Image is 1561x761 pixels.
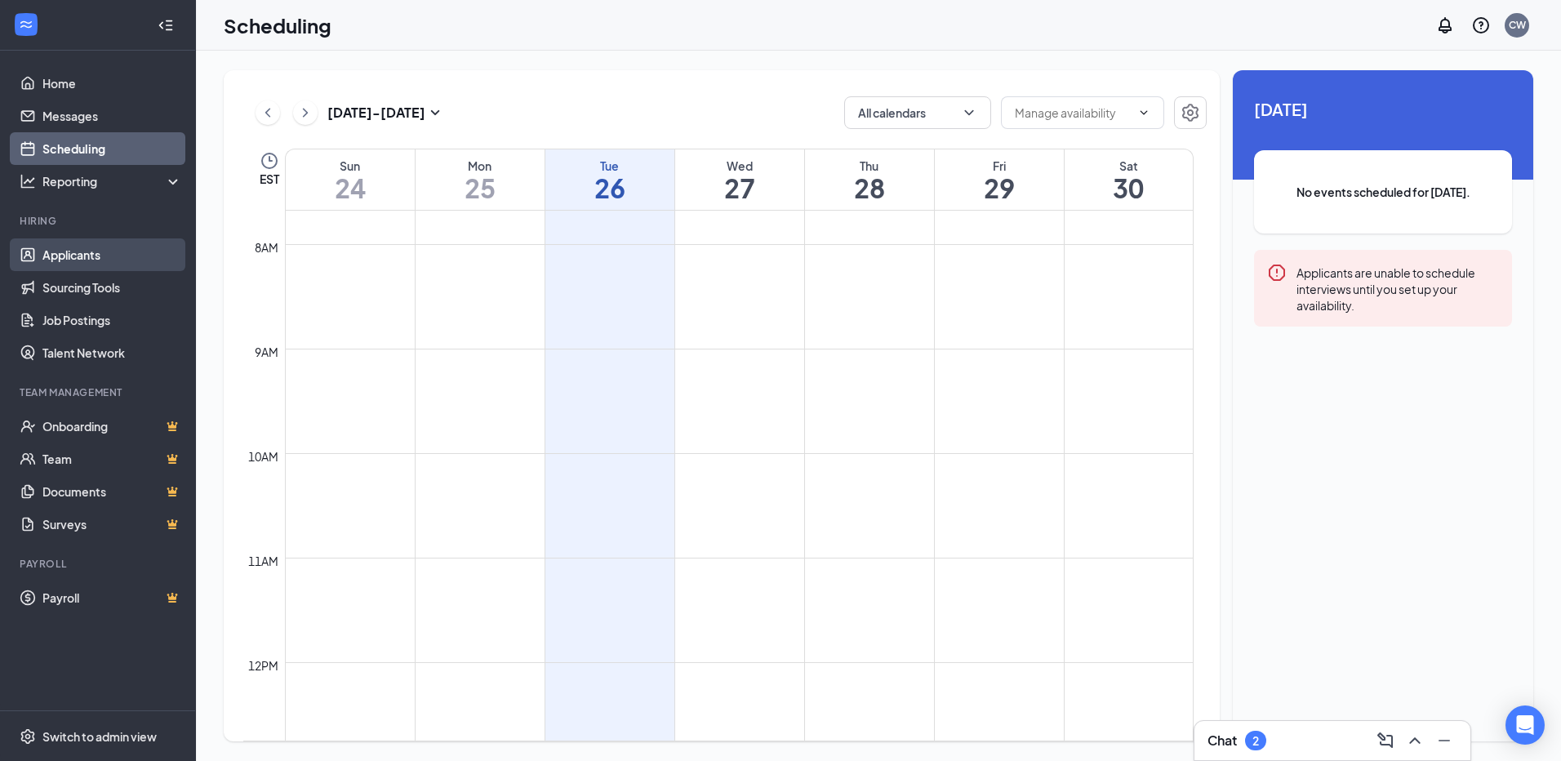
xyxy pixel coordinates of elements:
[1509,18,1526,32] div: CW
[42,132,182,165] a: Scheduling
[805,158,934,174] div: Thu
[42,304,182,336] a: Job Postings
[1372,728,1399,754] button: ComposeMessage
[805,149,934,210] a: August 28, 2025
[42,410,182,443] a: OnboardingCrown
[1405,731,1425,750] svg: ChevronUp
[297,103,314,122] svg: ChevronRight
[1252,734,1259,748] div: 2
[545,174,674,202] h1: 26
[805,174,934,202] h1: 28
[1471,16,1491,35] svg: QuestionInfo
[42,173,183,189] div: Reporting
[260,103,276,122] svg: ChevronLeft
[935,158,1064,174] div: Fri
[1434,731,1454,750] svg: Minimize
[1435,16,1455,35] svg: Notifications
[1267,263,1287,283] svg: Error
[42,581,182,614] a: PayrollCrown
[293,100,318,125] button: ChevronRight
[675,149,804,210] a: August 27, 2025
[251,343,282,361] div: 9am
[20,214,179,228] div: Hiring
[42,336,182,369] a: Talent Network
[1137,106,1150,119] svg: ChevronDown
[42,271,182,304] a: Sourcing Tools
[425,103,445,122] svg: SmallChevronDown
[20,728,36,745] svg: Settings
[42,728,157,745] div: Switch to admin view
[42,67,182,100] a: Home
[1015,104,1131,122] input: Manage availability
[1376,731,1395,750] svg: ComposeMessage
[20,557,179,571] div: Payroll
[158,17,174,33] svg: Collapse
[260,171,279,187] span: EST
[675,158,804,174] div: Wed
[42,475,182,508] a: DocumentsCrown
[1505,705,1545,745] div: Open Intercom Messenger
[1207,732,1237,750] h3: Chat
[20,173,36,189] svg: Analysis
[1287,183,1479,201] span: No events scheduled for [DATE].
[1174,96,1207,129] button: Settings
[416,149,545,210] a: August 25, 2025
[20,385,179,399] div: Team Management
[1431,728,1457,754] button: Minimize
[1065,174,1194,202] h1: 30
[286,149,415,210] a: August 24, 2025
[245,656,282,674] div: 12pm
[1181,103,1200,122] svg: Settings
[251,238,282,256] div: 8am
[245,552,282,570] div: 11am
[224,11,331,39] h1: Scheduling
[42,508,182,541] a: SurveysCrown
[286,158,415,174] div: Sun
[256,100,280,125] button: ChevronLeft
[1254,96,1512,122] span: [DATE]
[42,100,182,132] a: Messages
[935,149,1064,210] a: August 29, 2025
[545,158,674,174] div: Tue
[1065,149,1194,210] a: August 30, 2025
[675,174,804,202] h1: 27
[245,447,282,465] div: 10am
[42,443,182,475] a: TeamCrown
[260,151,279,171] svg: Clock
[42,238,182,271] a: Applicants
[1402,728,1428,754] button: ChevronUp
[18,16,34,33] svg: WorkstreamLogo
[286,174,415,202] h1: 24
[1296,263,1499,314] div: Applicants are unable to schedule interviews until you set up your availability.
[327,104,425,122] h3: [DATE] - [DATE]
[416,158,545,174] div: Mon
[545,149,674,210] a: August 26, 2025
[961,105,977,121] svg: ChevronDown
[416,174,545,202] h1: 25
[935,174,1064,202] h1: 29
[844,96,991,129] button: All calendarsChevronDown
[1065,158,1194,174] div: Sat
